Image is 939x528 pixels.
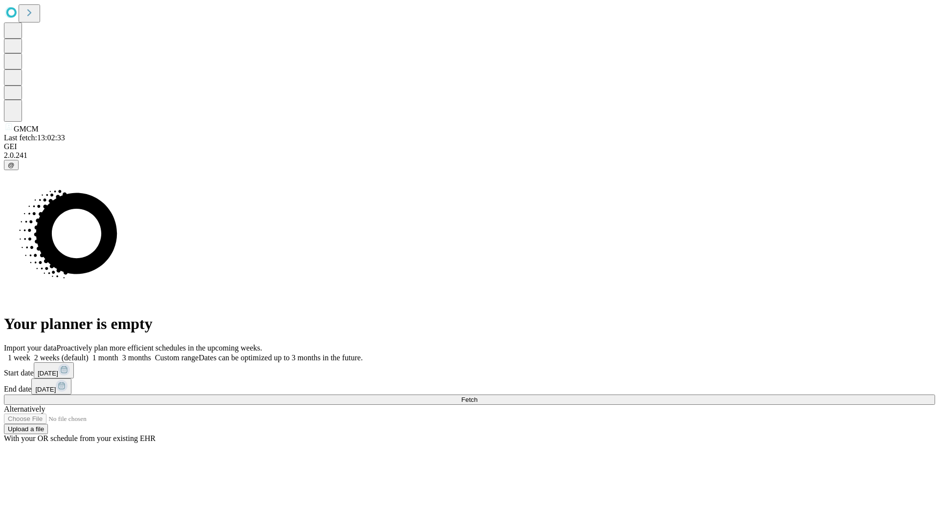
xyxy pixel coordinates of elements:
[4,405,45,413] span: Alternatively
[34,353,89,362] span: 2 weeks (default)
[199,353,362,362] span: Dates can be optimized up to 3 months in the future.
[4,395,935,405] button: Fetch
[122,353,151,362] span: 3 months
[4,424,48,434] button: Upload a file
[4,434,156,442] span: With your OR schedule from your existing EHR
[4,344,57,352] span: Import your data
[57,344,262,352] span: Proactively plan more efficient schedules in the upcoming weeks.
[155,353,199,362] span: Custom range
[461,396,477,403] span: Fetch
[4,362,935,378] div: Start date
[92,353,118,362] span: 1 month
[14,125,39,133] span: GMCM
[4,160,19,170] button: @
[8,353,30,362] span: 1 week
[8,161,15,169] span: @
[4,133,65,142] span: Last fetch: 13:02:33
[4,378,935,395] div: End date
[34,362,74,378] button: [DATE]
[38,370,58,377] span: [DATE]
[4,315,935,333] h1: Your planner is empty
[35,386,56,393] span: [DATE]
[31,378,71,395] button: [DATE]
[4,142,935,151] div: GEI
[4,151,935,160] div: 2.0.241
